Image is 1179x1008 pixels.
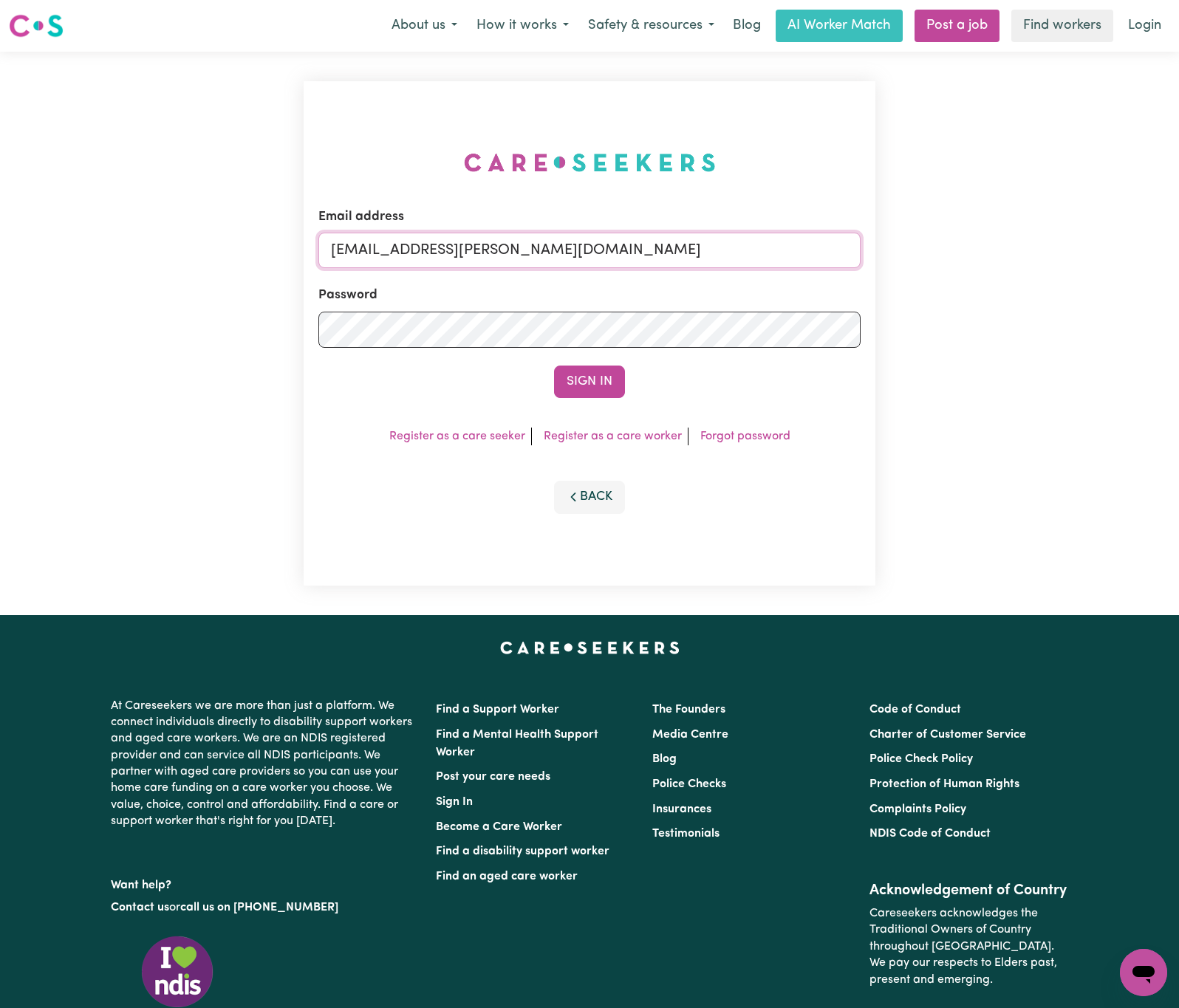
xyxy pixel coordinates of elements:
[111,894,418,922] p: or
[1119,10,1170,42] a: Login
[869,828,991,840] a: NDIS Code of Conduct
[1011,10,1113,42] a: Find workers
[436,821,562,833] a: Become a Care Worker
[869,778,1019,790] a: Protection of Human Rights
[776,10,903,42] a: AI Worker Match
[869,753,973,765] a: Police Check Policy
[318,208,404,227] label: Email address
[869,803,966,815] a: Complaints Policy
[544,431,682,442] a: Register as a care worker
[554,481,625,513] button: Back
[111,902,169,913] a: Contact us
[1120,949,1167,996] iframe: Button to launch messaging window
[436,704,559,716] a: Find a Support Worker
[869,882,1068,899] h2: Acknowledgement of Country
[111,692,418,836] p: At Careseekers we are more than just a platform. We connect individuals directly to disability su...
[389,431,525,442] a: Register as a care seeker
[578,10,724,41] button: Safety & resources
[554,366,625,398] button: Sign In
[915,10,999,42] a: Post a job
[724,10,770,42] a: Blog
[436,796,473,808] a: Sign In
[652,803,711,815] a: Insurances
[869,704,961,716] a: Code of Conduct
[700,431,790,442] a: Forgot password
[436,871,578,882] a: Find an aged care worker
[652,828,720,840] a: Testimonials
[180,902,338,913] a: call us on [PHONE_NUMBER]
[652,753,677,765] a: Blog
[111,871,418,894] p: Want help?
[467,10,578,41] button: How it works
[652,729,728,741] a: Media Centre
[9,13,64,39] img: Careseekers logo
[652,778,726,790] a: Police Checks
[436,729,598,758] a: Find a Mental Health Support Worker
[382,10,467,41] button: About us
[318,233,861,268] input: Email address
[869,729,1026,741] a: Charter of Customer Service
[318,286,377,305] label: Password
[500,642,680,654] a: Careseekers home page
[869,899,1068,994] p: Careseekers acknowledges the Traditional Owners of Country throughout [GEOGRAPHIC_DATA]. We pay o...
[436,771,550,783] a: Post your care needs
[9,9,64,43] a: Careseekers logo
[436,846,609,857] a: Find a disability support worker
[652,704,725,716] a: The Founders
